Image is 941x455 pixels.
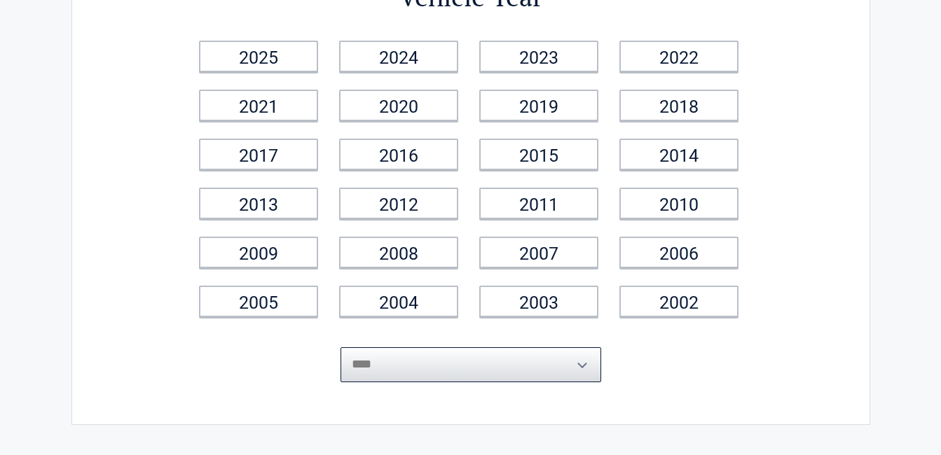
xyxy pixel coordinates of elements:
[619,188,739,219] a: 2010
[199,286,318,317] a: 2005
[479,41,598,72] a: 2023
[619,286,739,317] a: 2002
[619,237,739,268] a: 2006
[339,188,458,219] a: 2012
[479,237,598,268] a: 2007
[339,139,458,170] a: 2016
[199,139,318,170] a: 2017
[339,90,458,121] a: 2020
[479,286,598,317] a: 2003
[339,237,458,268] a: 2008
[339,41,458,72] a: 2024
[199,90,318,121] a: 2021
[479,139,598,170] a: 2015
[199,237,318,268] a: 2009
[479,188,598,219] a: 2011
[339,286,458,317] a: 2004
[619,90,739,121] a: 2018
[619,139,739,170] a: 2014
[199,41,318,72] a: 2025
[619,41,739,72] a: 2022
[199,188,318,219] a: 2013
[479,90,598,121] a: 2019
